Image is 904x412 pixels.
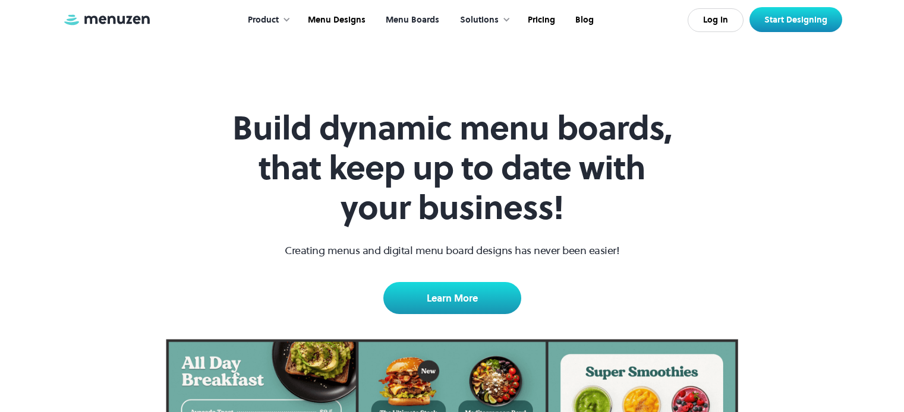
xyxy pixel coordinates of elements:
[564,2,603,39] a: Blog
[516,2,564,39] a: Pricing
[297,2,374,39] a: Menu Designs
[248,14,279,27] div: Product
[688,8,744,32] a: Log In
[374,2,448,39] a: Menu Boards
[383,282,521,314] a: Learn More
[460,14,499,27] div: Solutions
[236,2,297,39] div: Product
[749,7,842,32] a: Start Designing
[448,2,516,39] div: Solutions
[285,242,619,258] p: Creating menus and digital menu board designs has never been easier!
[224,108,681,228] h1: Build dynamic menu boards, that keep up to date with your business!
